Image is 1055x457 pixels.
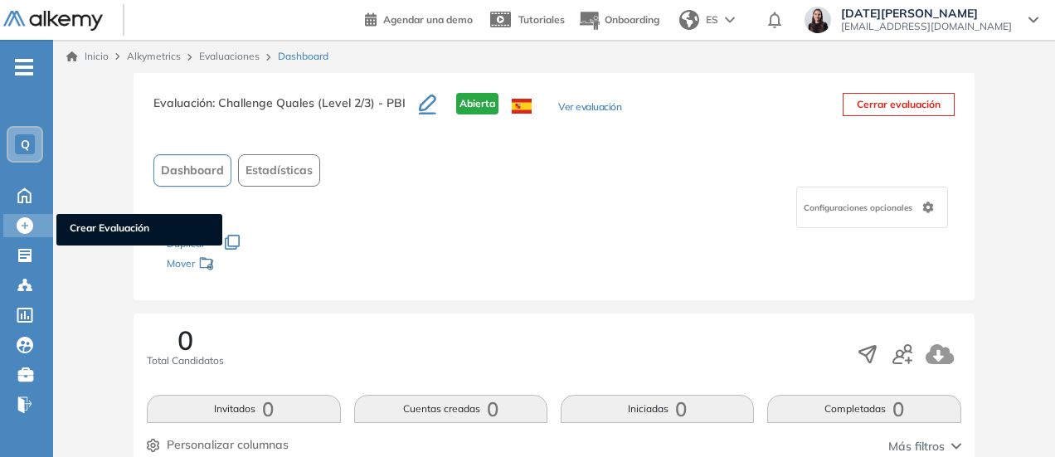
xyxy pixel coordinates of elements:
[841,20,1012,33] span: [EMAIL_ADDRESS][DOMAIN_NAME]
[199,50,260,62] a: Evaluaciones
[3,11,103,32] img: Logo
[972,377,1055,457] div: Widget de chat
[15,66,33,69] i: -
[147,353,224,368] span: Total Candidatos
[456,93,498,114] span: Abierta
[706,12,718,27] span: ES
[177,327,193,353] span: 0
[796,187,948,228] div: Configuraciones opcionales
[888,438,961,455] button: Más filtros
[21,138,30,151] span: Q
[147,395,340,423] button: Invitados0
[365,8,473,28] a: Agendar una demo
[153,93,419,128] h3: Evaluación
[127,50,181,62] span: Alkymetrics
[383,13,473,26] span: Agendar una demo
[561,395,754,423] button: Iniciadas0
[238,154,320,187] button: Estadísticas
[153,154,231,187] button: Dashboard
[278,49,328,64] span: Dashboard
[354,395,547,423] button: Cuentas creadas0
[167,436,289,454] span: Personalizar columnas
[512,99,532,114] img: ESP
[66,49,109,64] a: Inicio
[558,100,621,117] button: Ver evaluación
[804,202,916,214] span: Configuraciones opcionales
[605,13,659,26] span: Onboarding
[167,250,333,280] div: Mover
[767,395,960,423] button: Completadas0
[679,10,699,30] img: world
[578,2,659,38] button: Onboarding
[212,95,406,110] span: : Challenge Quales (Level 2/3) - PBI
[518,13,565,26] span: Tutoriales
[888,438,945,455] span: Más filtros
[70,221,209,239] span: Crear Evaluación
[147,436,289,454] button: Personalizar columnas
[841,7,1012,20] span: [DATE][PERSON_NAME]
[161,162,224,179] span: Dashboard
[246,162,313,179] span: Estadísticas
[725,17,735,23] img: arrow
[843,93,955,116] button: Cerrar evaluación
[972,377,1055,457] iframe: Chat Widget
